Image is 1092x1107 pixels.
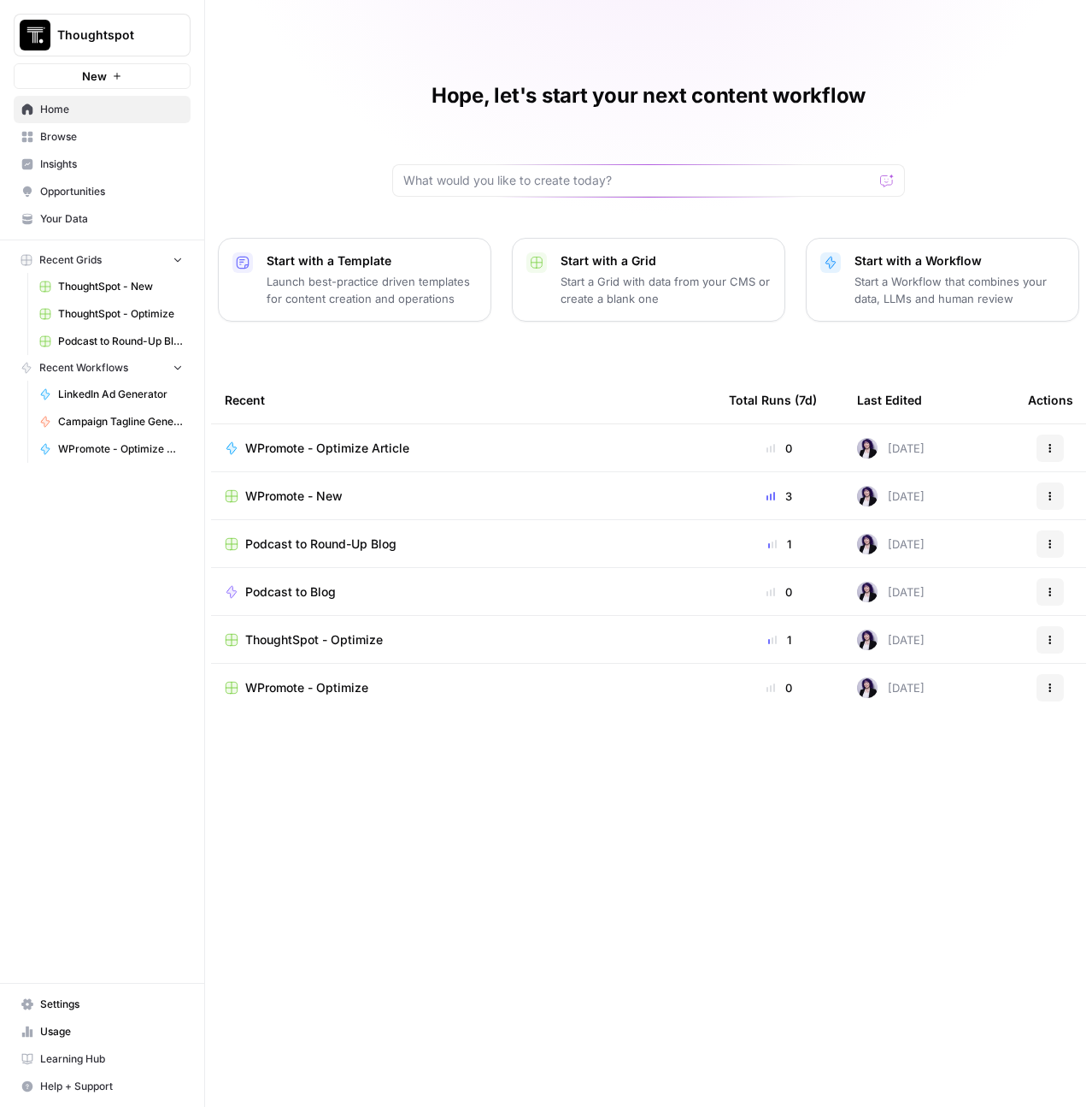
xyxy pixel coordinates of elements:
[857,582,878,602] img: tzasfqpy46zz9dbmxk44r2ls5vap
[82,68,107,85] span: New
[245,536,396,553] span: Podcast to Round-Up Blog
[40,211,183,227] span: Your Data
[561,273,771,307] p: Start a Grid with data from your CMS or create a blank one
[40,157,183,172] span: Insights
[40,997,183,1012] span: Settings
[857,678,925,698] div: [DATE]
[857,486,878,506] img: tzasfqpy46zz9dbmxk44r2ls5vap
[14,991,191,1018] a: Settings
[857,630,878,650] img: tzasfqpy46zz9dbmxk44r2ls5vap
[857,438,878,459] img: tzasfqpy46zz9dbmxk44r2ls5vap
[14,96,191,123] a: Home
[857,630,925,650] div: [DATE]
[40,102,183,117] span: Home
[225,631,702,648] a: ThoughtSpot - Optimize
[32,435,191,463] a: WPromote - Optimize Article
[14,123,191,151] a: Browse
[58,306,183,322] span: ThoughtSpot - Optimize
[267,252,477,269] p: Start with a Template
[432,82,866,110] h1: Hope, let's start your next content workflow
[40,1024,183,1039] span: Usage
[245,631,383,648] span: ThoughtSpot - Optimize
[40,129,183,145] span: Browse
[20,20,50,50] img: Thoughtspot Logo
[267,273,477,307] p: Launch best-practice driven templates for content creation and operations
[857,582,925,602] div: [DATE]
[14,1073,191,1100] button: Help + Support
[58,334,183,349] span: Podcast to Round-Up Blog
[57,27,161,44] span: Thoughtspot
[32,273,191,300] a: ThoughtSpot - New
[218,238,491,322] button: Start with a TemplateLaunch best-practice driven templates for content creation and operations
[729,583,830,601] div: 0
[225,440,702,457] a: WPromote - Optimize Article
[39,252,102,268] span: Recent Grids
[225,583,702,601] a: Podcast to Blog
[14,178,191,205] a: Opportunities
[857,438,925,459] div: [DATE]
[225,679,702,696] a: WPromote - Optimize
[14,205,191,233] a: Your Data
[857,534,925,554] div: [DATE]
[561,252,771,269] p: Start with a Grid
[245,679,368,696] span: WPromote - Optimize
[14,247,191,273] button: Recent Grids
[14,1045,191,1073] a: Learning Hub
[58,414,183,429] span: Campaign Tagline Generator
[40,1079,183,1094] span: Help + Support
[1028,376,1073,423] div: Actions
[40,1051,183,1067] span: Learning Hub
[512,238,785,322] button: Start with a GridStart a Grid with data from your CMS or create a blank one
[857,486,925,506] div: [DATE]
[857,534,878,554] img: tzasfqpy46zz9dbmxk44r2ls5vap
[39,360,128,376] span: Recent Workflows
[729,679,830,696] div: 0
[32,381,191,408] a: LinkedIn Ad Generator
[225,376,702,423] div: Recent
[245,440,409,457] span: WPromote - Optimize Article
[854,252,1065,269] p: Start with a Workflow
[729,536,830,553] div: 1
[14,1018,191,1045] a: Usage
[729,488,830,505] div: 3
[14,151,191,178] a: Insights
[32,408,191,435] a: Campaign Tagline Generator
[225,536,702,553] a: Podcast to Round-Up Blog
[14,63,191,89] button: New
[806,238,1079,322] button: Start with a WorkflowStart a Workflow that combines your data, LLMs and human review
[58,441,183,457] span: WPromote - Optimize Article
[40,184,183,199] span: Opportunities
[729,631,830,648] div: 1
[245,488,343,505] span: WPromote - New
[58,279,183,294] span: ThoughtSpot - New
[14,14,191,56] button: Workspace: Thoughtspot
[857,678,878,698] img: tzasfqpy46zz9dbmxk44r2ls5vap
[32,328,191,355] a: Podcast to Round-Up Blog
[58,387,183,402] span: LinkedIn Ad Generator
[729,376,817,423] div: Total Runs (7d)
[857,376,922,423] div: Last Edited
[245,583,336,601] span: Podcast to Blog
[225,488,702,505] a: WPromote - New
[403,172,873,189] input: What would you like to create today?
[854,273,1065,307] p: Start a Workflow that combines your data, LLMs and human review
[32,300,191,328] a: ThoughtSpot - Optimize
[729,440,830,457] div: 0
[14,355,191,381] button: Recent Workflows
